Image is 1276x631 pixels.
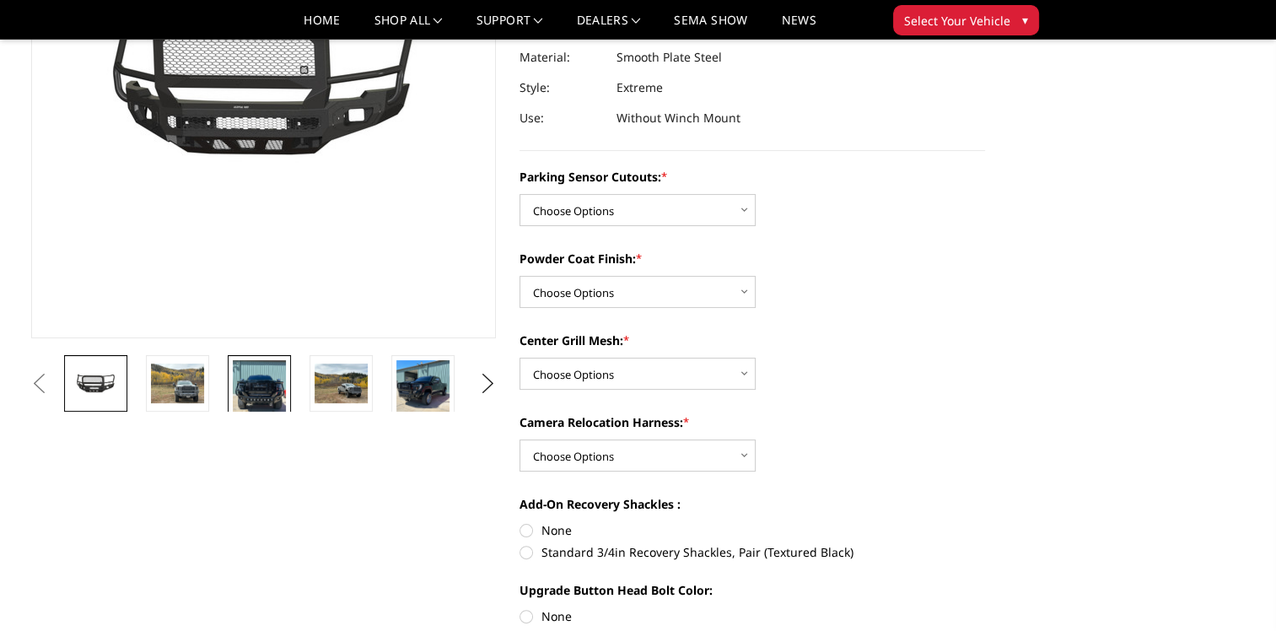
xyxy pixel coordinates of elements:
a: SEMA Show [674,14,747,39]
label: Standard 3/4in Recovery Shackles, Pair (Textured Black) [520,543,985,561]
a: Home [304,14,340,39]
label: None [520,607,985,625]
img: 2024-2025 GMC 2500-3500 - Freedom Series - Extreme Front Bumper [315,364,368,403]
dd: Extreme [616,73,663,103]
label: Center Grill Mesh: [520,332,985,349]
img: 2024-2025 GMC 2500-3500 - Freedom Series - Extreme Front Bumper [233,360,286,431]
label: Powder Coat Finish: [520,250,985,267]
span: ▾ [1022,11,1028,29]
dt: Material: [520,42,604,73]
button: Select Your Vehicle [893,5,1039,35]
img: 2024-2025 GMC 2500-3500 - Freedom Series - Extreme Front Bumper [396,360,450,431]
img: 2024-2025 GMC 2500-3500 - Freedom Series - Extreme Front Bumper [151,364,204,403]
dd: Without Winch Mount [616,103,740,133]
label: Upgrade Button Head Bolt Color: [520,581,985,599]
span: Select Your Vehicle [904,12,1010,30]
label: Camera Relocation Harness: [520,413,985,431]
label: Add-On Recovery Shackles : [520,495,985,513]
dt: Style: [520,73,604,103]
label: Parking Sensor Cutouts: [520,168,985,186]
dt: Use: [520,103,604,133]
dd: Smooth Plate Steel [616,42,722,73]
a: News [781,14,816,39]
a: shop all [374,14,443,39]
a: Dealers [577,14,641,39]
button: Next [475,371,500,396]
a: Support [476,14,543,39]
button: Previous [27,371,52,396]
label: None [520,521,985,539]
